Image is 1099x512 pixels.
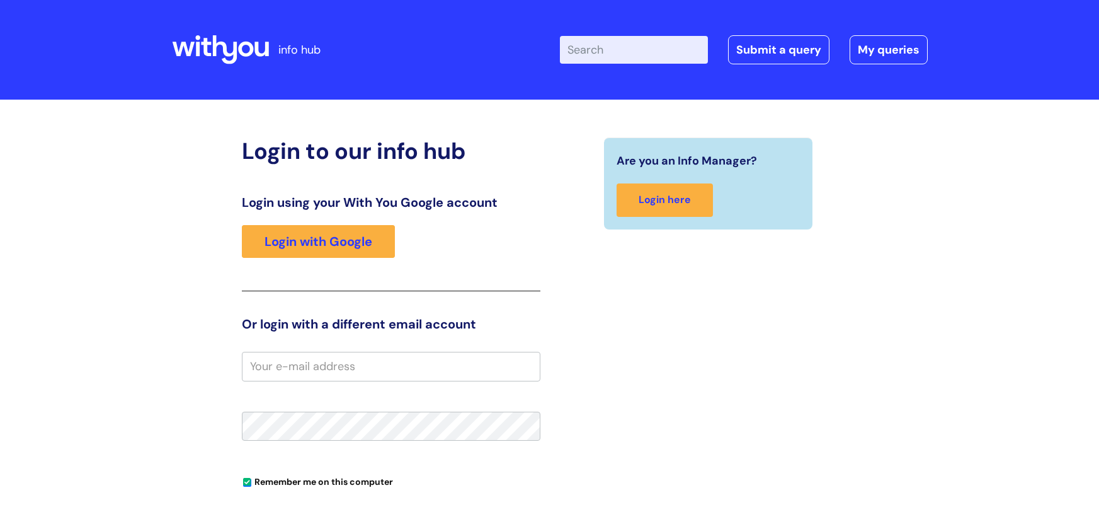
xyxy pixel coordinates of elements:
[243,479,251,487] input: Remember me on this computer
[850,35,928,64] a: My queries
[242,195,540,210] h3: Login using your With You Google account
[278,40,321,60] p: info hub
[617,183,713,217] a: Login here
[560,36,708,64] input: Search
[242,471,540,491] div: You can uncheck this option if you're logging in from a shared device
[617,151,757,171] span: Are you an Info Manager?
[242,352,540,381] input: Your e-mail address
[242,474,393,487] label: Remember me on this computer
[728,35,829,64] a: Submit a query
[242,317,540,332] h3: Or login with a different email account
[242,225,395,258] a: Login with Google
[242,137,540,165] h2: Login to our info hub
